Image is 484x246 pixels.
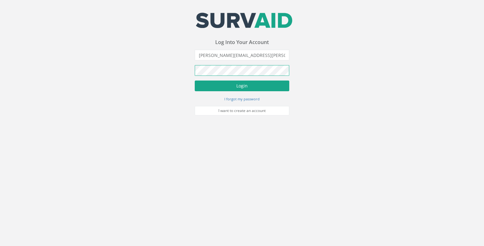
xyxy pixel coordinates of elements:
[195,106,289,115] a: I want to create an account
[224,97,260,101] small: I forgot my password
[195,50,289,60] input: Email
[224,96,260,102] a: I forgot my password
[195,40,289,45] h3: Log Into Your Account
[195,81,289,91] button: Login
